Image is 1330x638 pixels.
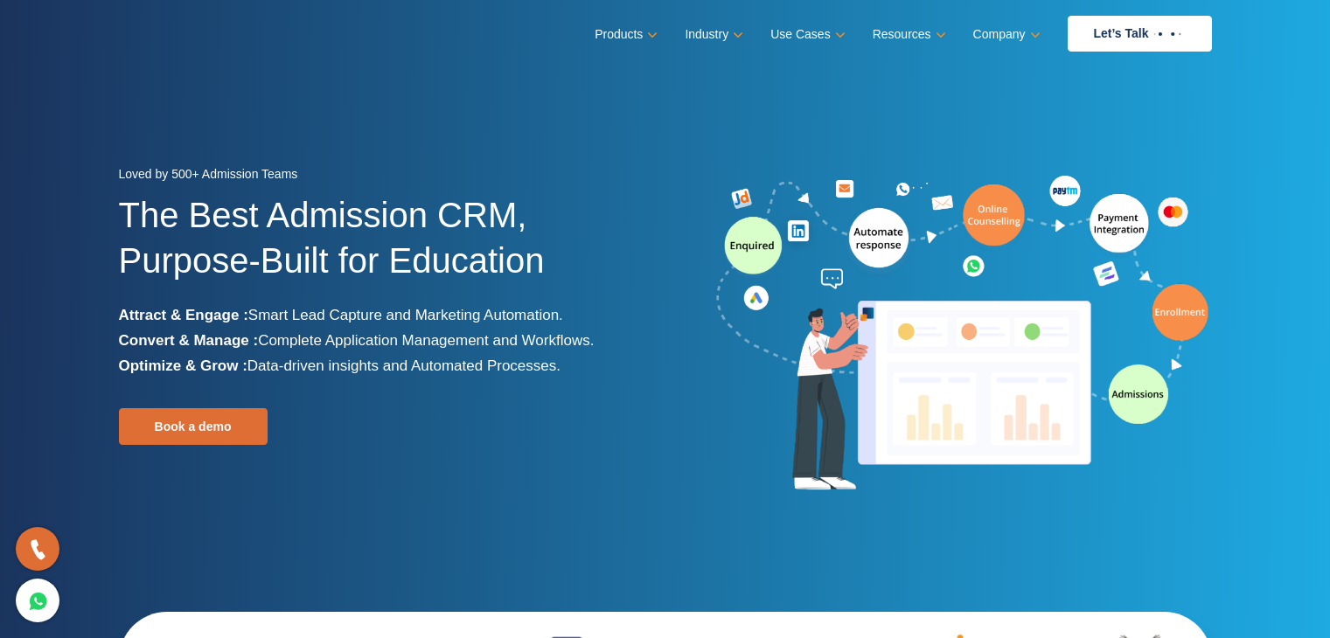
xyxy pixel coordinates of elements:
a: Products [595,22,654,47]
span: Complete Application Management and Workflows. [258,332,594,349]
span: Smart Lead Capture and Marketing Automation. [248,307,563,323]
div: Loved by 500+ Admission Teams [119,162,652,192]
img: admission-software-home-page-header [714,171,1212,497]
b: Convert & Manage : [119,332,259,349]
span: Data-driven insights and Automated Processes. [247,357,561,374]
b: Optimize & Grow : [119,357,247,374]
a: Company [973,22,1037,47]
a: Use Cases [770,22,841,47]
a: Industry [685,22,740,47]
a: Book a demo [119,408,268,445]
b: Attract & Engage : [119,307,248,323]
a: Let’s Talk [1068,16,1212,52]
a: Resources [873,22,943,47]
h1: The Best Admission CRM, Purpose-Built for Education [119,192,652,302]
